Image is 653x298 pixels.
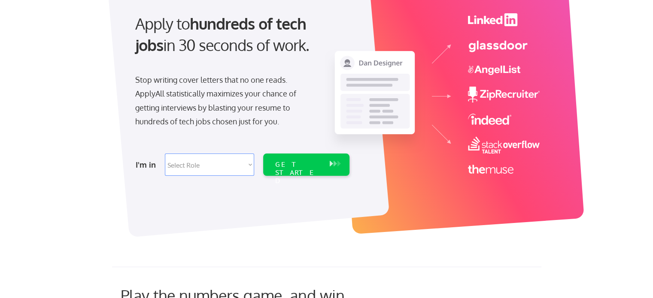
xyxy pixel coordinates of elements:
div: I'm in [136,158,160,172]
strong: hundreds of tech jobs [135,14,310,54]
div: GET STARTED [275,160,321,185]
div: Stop writing cover letters that no one reads. ApplyAll statistically maximizes your chance of get... [135,73,312,129]
div: Apply to in 30 seconds of work. [135,13,346,56]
